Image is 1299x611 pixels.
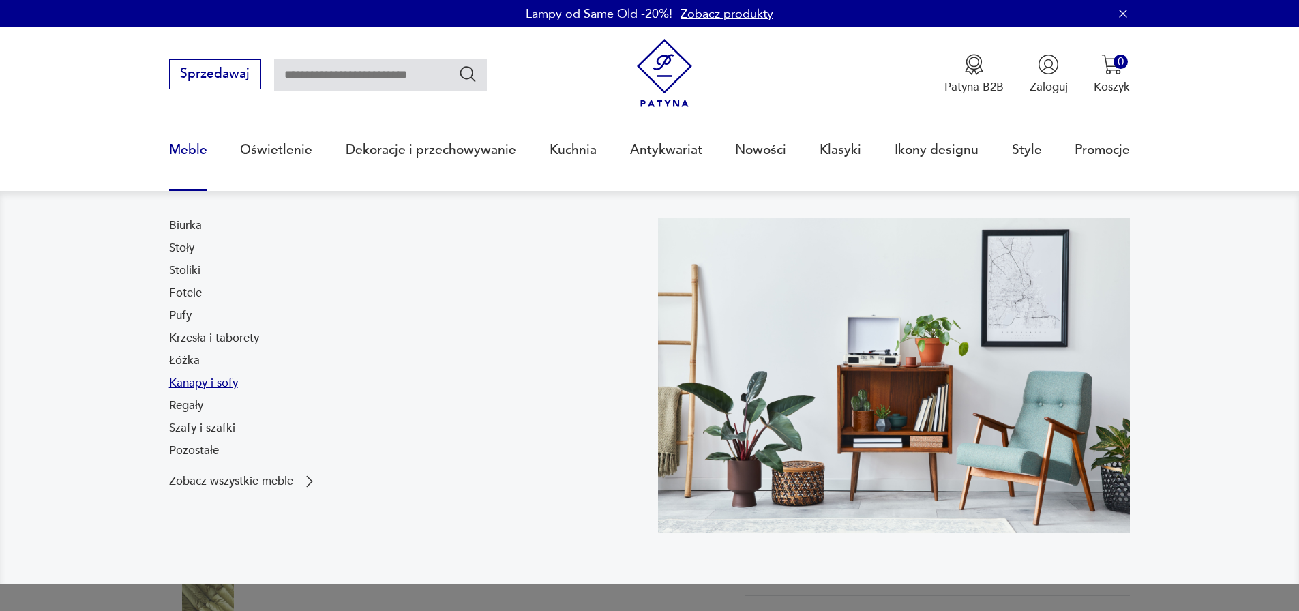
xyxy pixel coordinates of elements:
a: Pozostałe [169,443,219,459]
a: Ikona medaluPatyna B2B [944,54,1004,95]
div: 0 [1114,55,1128,69]
a: Zobacz produkty [681,5,773,23]
p: Zaloguj [1030,79,1068,95]
button: Zaloguj [1030,54,1068,95]
img: Patyna - sklep z meblami i dekoracjami vintage [630,39,699,108]
a: Promocje [1075,119,1130,181]
a: Pufy [169,308,192,324]
p: Patyna B2B [944,79,1004,95]
a: Krzesła i taborety [169,330,259,346]
a: Biurka [169,218,202,234]
p: Koszyk [1094,79,1130,95]
a: Meble [169,119,207,181]
a: Regały [169,398,203,414]
img: 969d9116629659dbb0bd4e745da535dc.jpg [658,218,1131,533]
img: Ikona koszyka [1101,54,1122,75]
a: Fotele [169,285,202,301]
button: 0Koszyk [1094,54,1130,95]
p: Zobacz wszystkie meble [169,476,293,487]
button: Sprzedawaj [169,59,261,89]
a: Oświetlenie [240,119,312,181]
a: Sprzedawaj [169,70,261,80]
img: Ikonka użytkownika [1038,54,1059,75]
img: Ikona medalu [964,54,985,75]
p: Lampy od Same Old -20%! [526,5,672,23]
a: Łóżka [169,353,200,369]
a: Kuchnia [550,119,597,181]
a: Antykwariat [630,119,702,181]
button: Szukaj [458,64,478,84]
a: Style [1012,119,1042,181]
a: Klasyki [820,119,861,181]
a: Dekoracje i przechowywanie [346,119,516,181]
a: Ikony designu [895,119,979,181]
a: Stoły [169,240,194,256]
a: Zobacz wszystkie meble [169,473,318,490]
button: Patyna B2B [944,54,1004,95]
a: Szafy i szafki [169,420,235,436]
a: Stoliki [169,263,200,279]
a: Nowości [735,119,786,181]
a: Kanapy i sofy [169,375,238,391]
